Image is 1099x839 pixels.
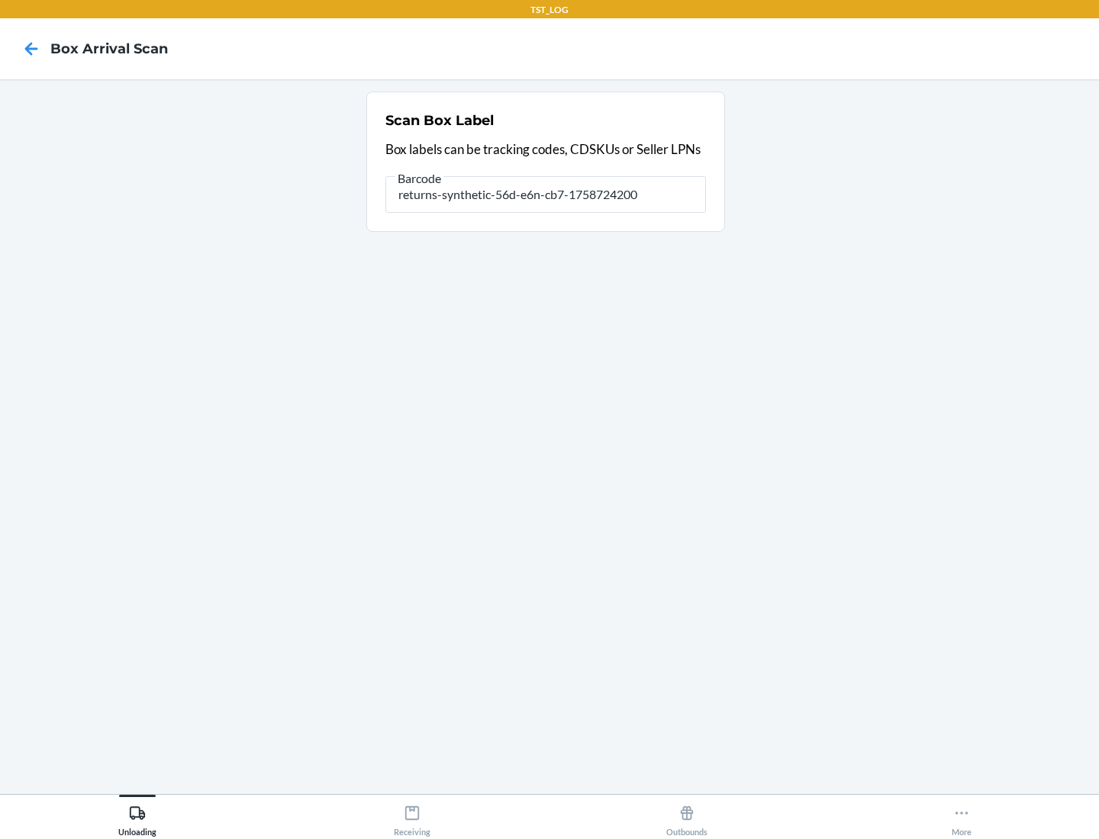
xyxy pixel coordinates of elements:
button: More [824,795,1099,837]
div: Receiving [394,799,430,837]
button: Receiving [275,795,549,837]
h2: Scan Box Label [385,111,494,130]
button: Outbounds [549,795,824,837]
div: Outbounds [666,799,707,837]
div: Unloading [118,799,156,837]
h4: Box Arrival Scan [50,39,168,59]
p: Box labels can be tracking codes, CDSKUs or Seller LPNs [385,140,706,159]
div: More [952,799,972,837]
p: TST_LOG [530,3,569,17]
input: Barcode [385,176,706,213]
span: Barcode [395,171,443,186]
